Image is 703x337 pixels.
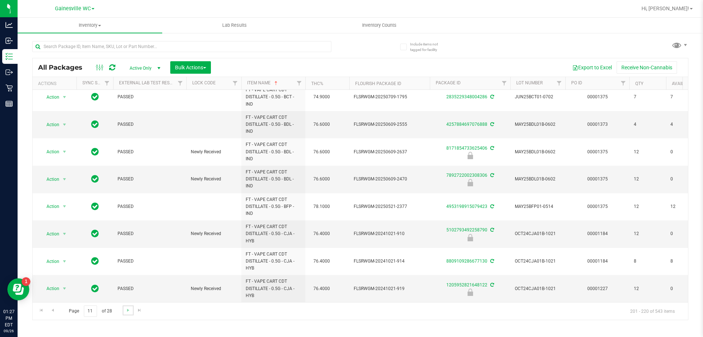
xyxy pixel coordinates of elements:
[162,18,307,33] a: Lab Results
[32,41,331,52] input: Search Package ID, Item Name, SKU, Lot or Part Number...
[310,174,334,184] span: 76.6000
[91,256,99,266] span: In Sync
[118,94,182,100] span: PASSED
[91,174,99,184] span: In Sync
[91,92,99,102] span: In Sync
[634,149,662,155] span: 12
[670,94,698,100] span: 7
[489,227,494,232] span: Sync from Compliance System
[5,21,13,29] inline-svg: Analytics
[40,201,60,212] span: Action
[5,84,13,92] inline-svg: Retail
[670,258,698,265] span: 8
[587,259,608,264] a: 00001184
[246,87,301,108] span: FT - VAPE CART CDT DISTILLATE - 0.5G - BCT - IND
[60,201,69,212] span: select
[446,282,487,287] a: 1205952821648122
[118,121,182,128] span: PASSED
[587,176,608,182] a: 00001375
[40,174,60,184] span: Action
[670,203,698,210] span: 12
[229,77,241,89] a: Filter
[60,120,69,130] span: select
[60,92,69,102] span: select
[310,256,334,267] span: 76.4000
[91,119,99,129] span: In Sync
[429,179,512,186] div: Newly Received
[246,278,301,299] span: FT - VAPE CART CDT DISTILLATE - 0.5G - CJA - HYB
[672,81,694,86] a: Available
[446,204,487,209] a: 4953198915079423
[634,230,662,237] span: 12
[568,61,617,74] button: Export to Excel
[515,94,561,100] span: JUN25BCT01-0702
[118,230,182,237] span: PASSED
[352,22,406,29] span: Inventory Counts
[118,176,182,183] span: PASSED
[617,61,677,74] button: Receive Non-Cannabis
[246,196,301,217] span: FT - VAPE CART CDT DISTILLATE - 0.5G - BFP - IND
[310,283,334,294] span: 76.4000
[617,77,629,89] a: Filter
[354,285,425,292] span: FLSRWGM-20241021-919
[40,92,60,102] span: Action
[192,80,216,85] a: Lock Code
[246,141,301,162] span: FT - VAPE CART CDT DISTILLATE - 0.5G - BDL - IND
[515,258,561,265] span: OCT24CJA01B-1021
[446,146,487,151] a: 8171854733625406
[5,69,13,76] inline-svg: Outbound
[587,149,608,154] a: 00001375
[3,328,14,334] p: 09/26
[118,258,182,265] span: PASSED
[354,149,425,155] span: FLSRWGM-20250609-2637
[91,147,99,157] span: In Sync
[60,256,69,267] span: select
[515,203,561,210] span: MAY25BFP01-0514
[354,203,425,210] span: FLSRWGM-20250521-2377
[40,256,60,267] span: Action
[489,282,494,287] span: Sync from Compliance System
[429,152,512,159] div: Newly Received
[489,204,494,209] span: Sync from Compliance System
[310,119,334,130] span: 76.6000
[123,305,133,315] a: Go to the next page
[436,80,461,85] a: Package ID
[446,94,487,99] a: 2835229348004286
[246,251,301,272] span: FT - VAPE CART CDT DISTILLATE - 0.5G - CJA - HYB
[84,305,97,317] input: 11
[18,18,162,33] a: Inventory
[634,258,662,265] span: 8
[247,80,279,85] a: Item Name
[410,41,447,52] span: Include items not tagged for facility
[516,80,543,85] a: Lot Number
[246,114,301,135] span: FT - VAPE CART CDT DISTILLATE - 0.5G - BDL - IND
[47,305,58,315] a: Go to the previous page
[354,94,425,100] span: FLSRWGM-20250709-1795
[429,289,512,296] div: Newly Received
[311,81,323,86] a: THC%
[191,149,237,155] span: Newly Received
[446,122,487,127] a: 4257884697076888
[293,77,305,89] a: Filter
[40,120,60,130] span: Action
[134,305,145,315] a: Go to the last page
[174,77,186,89] a: Filter
[670,176,698,183] span: 0
[40,147,60,157] span: Action
[119,80,176,85] a: External Lab Test Result
[170,61,211,74] button: Bulk Actions
[515,285,561,292] span: OCT24CJA01B-1021
[175,65,206,70] span: Bulk Actions
[515,149,561,155] span: MAY25BDL01B-0602
[212,22,257,29] span: Lab Results
[515,176,561,183] span: MAY25BDL01B-0602
[36,305,47,315] a: Go to the first page
[489,259,494,264] span: Sync from Compliance System
[429,234,512,241] div: Newly Received
[101,77,113,89] a: Filter
[91,201,99,212] span: In Sync
[246,223,301,245] span: FT - VAPE CART CDT DISTILLATE - 0.5G - CJA - HYB
[5,100,13,107] inline-svg: Reports
[634,203,662,210] span: 12
[634,176,662,183] span: 12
